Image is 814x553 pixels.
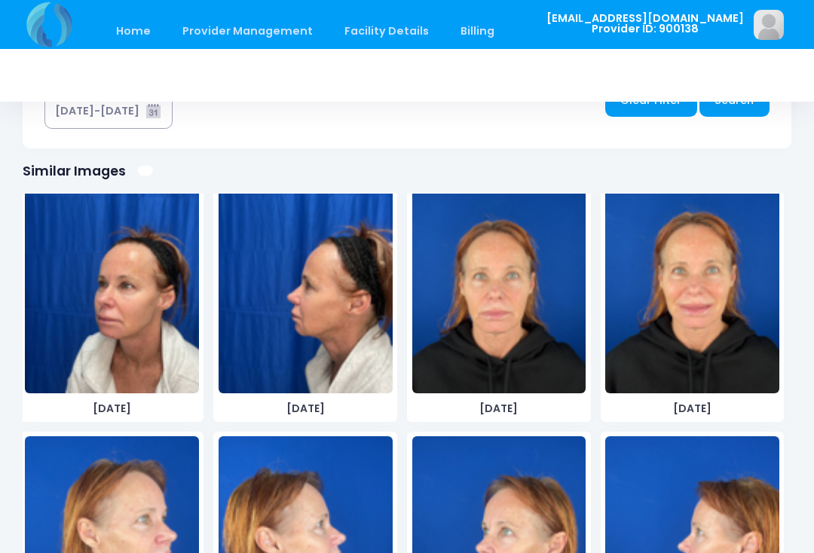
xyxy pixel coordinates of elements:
img: image [25,167,199,393]
a: Home [101,14,165,49]
img: image [754,10,784,40]
a: Provider Management [167,14,327,49]
span: [DATE] [219,401,393,417]
span: [EMAIL_ADDRESS][DOMAIN_NAME] Provider ID: 900138 [546,13,744,35]
img: image [412,167,586,393]
span: [DATE] [605,401,779,417]
div: [DATE]-[DATE] [55,103,139,119]
a: Staff [512,14,570,49]
img: image [605,167,779,393]
a: Billing [446,14,510,49]
span: [DATE] [412,401,586,417]
a: Facility Details [330,14,444,49]
img: image [219,167,393,393]
h1: Similar Images [23,163,126,179]
span: [DATE] [25,401,199,417]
